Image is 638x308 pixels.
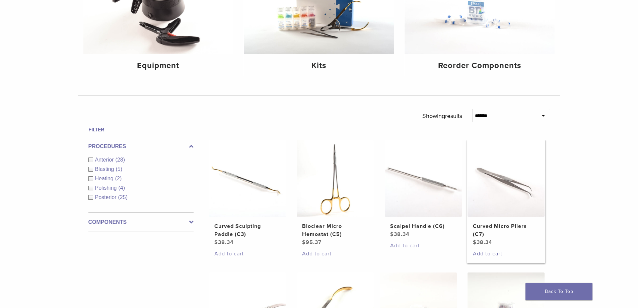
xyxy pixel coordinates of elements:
h4: Reorder Components [410,60,549,72]
span: (5) [116,166,122,172]
span: Heating [95,176,115,181]
a: Curved Micro Pliers (C7)Curved Micro Pliers (C7) $38.34 [467,140,545,246]
p: Showing results [422,109,462,123]
bdi: 38.34 [390,231,410,238]
bdi: 38.34 [214,239,234,246]
a: Bioclear Micro Hemostat (C5)Bioclear Micro Hemostat (C5) $95.37 [296,140,374,246]
h2: Bioclear Micro Hemostat (C5) [302,222,368,238]
h2: Scalpel Handle (C6) [390,222,456,230]
h4: Equipment [89,60,228,72]
h4: Filter [88,126,194,134]
img: Curved Sculpting Paddle (C3) [209,140,286,217]
span: $ [473,239,477,246]
span: (4) [118,185,125,191]
bdi: 95.37 [302,239,322,246]
h2: Curved Sculpting Paddle (C3) [214,222,281,238]
span: (25) [118,194,128,200]
a: Add to cart: “Bioclear Micro Hemostat (C5)” [302,250,368,258]
span: Posterior [95,194,118,200]
a: Add to cart: “Curved Micro Pliers (C7)” [473,250,539,258]
img: Scalpel Handle (C6) [385,140,462,217]
span: Blasting [95,166,116,172]
span: (2) [115,176,122,181]
span: Anterior [95,157,116,163]
label: Components [88,218,194,226]
span: $ [390,231,394,238]
a: Scalpel Handle (C6)Scalpel Handle (C6) $38.34 [384,140,463,238]
span: $ [214,239,218,246]
label: Procedures [88,142,194,150]
a: Back To Top [525,283,592,300]
a: Add to cart: “Scalpel Handle (C6)” [390,242,456,250]
bdi: 38.34 [473,239,492,246]
a: Add to cart: “Curved Sculpting Paddle (C3)” [214,250,281,258]
img: Bioclear Micro Hemostat (C5) [297,140,374,217]
img: Curved Micro Pliers (C7) [468,140,545,217]
a: Curved Sculpting Paddle (C3)Curved Sculpting Paddle (C3) $38.34 [209,140,287,246]
span: (28) [116,157,125,163]
h4: Kits [249,60,388,72]
span: $ [302,239,306,246]
span: Polishing [95,185,119,191]
h2: Curved Micro Pliers (C7) [473,222,539,238]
